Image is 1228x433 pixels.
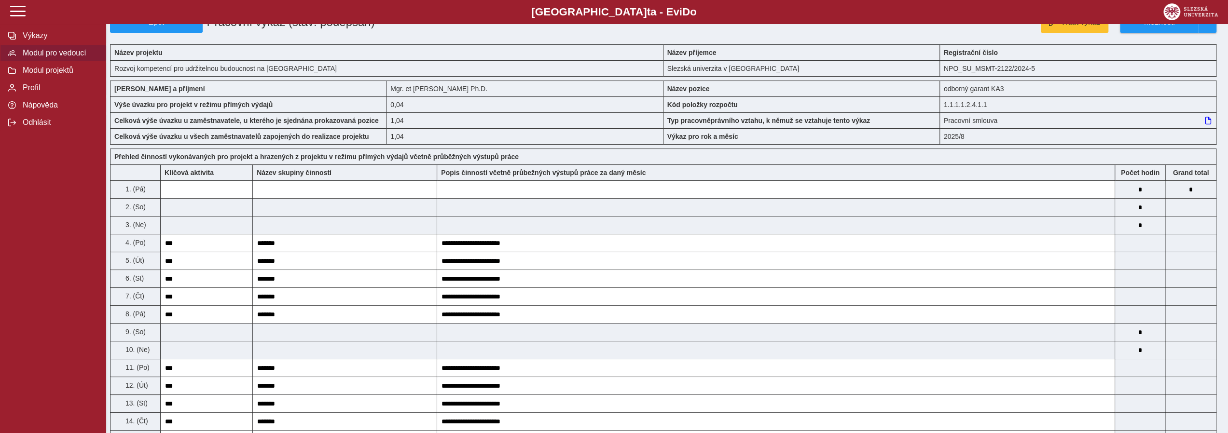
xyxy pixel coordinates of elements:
b: Klíčová aktivita [165,169,214,176]
b: Přehled činností vykonávaných pro projekt a hrazených z projektu v režimu přímých výdajů včetně p... [114,153,519,161]
b: Celková výše úvazku u všech zaměstnavatelů zapojených do realizace projektu [114,133,369,140]
span: Výkazy [20,31,98,40]
div: Rozvoj kompetencí pro udržitelnou budoucnost na [GEOGRAPHIC_DATA] [110,60,663,77]
span: 9. (So) [124,328,146,336]
span: Profil [20,83,98,92]
b: Název příjemce [667,49,717,56]
div: Mgr. et [PERSON_NAME] Ph.D. [386,81,663,96]
span: 3. (Ne) [124,221,146,229]
span: t [647,6,650,18]
b: Celková výše úvazku u zaměstnavatele, u kterého je sjednána prokazovaná pozice [114,117,379,124]
b: Typ pracovněprávního vztahu, k němuž se vztahuje tento výkaz [667,117,870,124]
b: Registrační číslo [944,49,998,56]
span: Odhlásit [20,118,98,127]
b: Výše úvazku pro projekt v režimu přímých výdajů [114,101,273,108]
img: logo_web_su.png [1163,3,1218,20]
span: 12. (Út) [124,381,148,389]
b: Výkaz pro rok a měsíc [667,133,738,140]
span: 2. (So) [124,203,146,211]
span: 7. (Čt) [124,292,144,300]
b: Název pozice [667,85,710,93]
div: Slezská univerzita v [GEOGRAPHIC_DATA] [663,60,940,77]
div: Pracovní smlouva [940,112,1216,128]
b: Název skupiny činností [257,169,331,176]
span: 11. (Po) [124,364,150,371]
b: [GEOGRAPHIC_DATA] a - Evi [29,6,1199,18]
div: 1,04 [386,128,663,145]
span: 13. (St) [124,399,148,407]
b: Název projektu [114,49,163,56]
div: 1,04 [386,112,663,128]
div: 0,32 h / den. 1,6 h / týden. [386,96,663,112]
div: 1.1.1.1.2.4.1.1 [940,96,1216,112]
span: 10. (Ne) [124,346,150,353]
span: D [682,6,690,18]
span: 8. (Pá) [124,310,146,318]
div: 2025/8 [940,128,1216,145]
b: Kód položky rozpočtu [667,101,738,108]
div: NPO_SU_MSMT-2122/2024-5 [940,60,1216,77]
span: 6. (St) [124,274,144,282]
span: 5. (Út) [124,257,144,264]
span: o [690,6,697,18]
b: [PERSON_NAME] a příjmení [114,85,205,93]
b: Suma za den přes všechny výkazy [1166,169,1216,176]
b: Počet hodin [1115,169,1165,176]
b: Popis činností včetně průbežných výstupů práce za daný měsíc [441,169,646,176]
span: Nápověda [20,101,98,109]
span: 14. (Čt) [124,417,148,425]
span: 1. (Pá) [124,185,146,193]
div: odborný garant KA3 [940,81,1216,96]
span: Modul pro vedoucí [20,49,98,57]
span: 4. (Po) [124,239,146,246]
span: Modul projektů [20,66,98,75]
